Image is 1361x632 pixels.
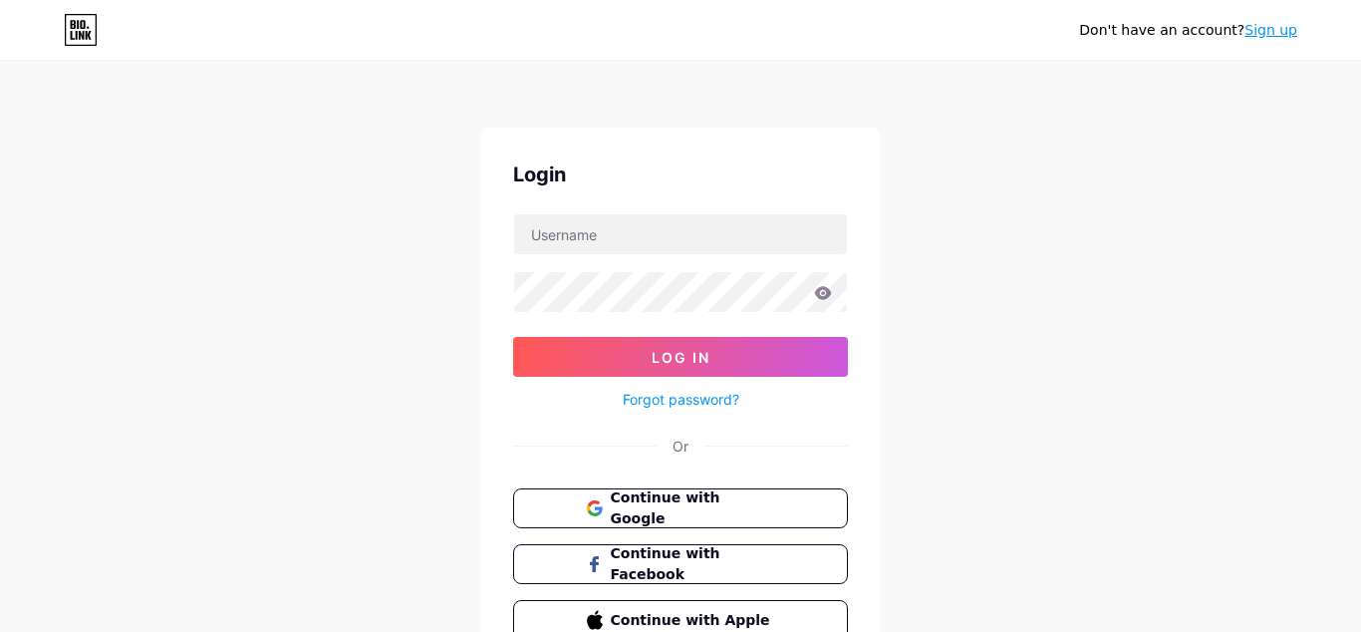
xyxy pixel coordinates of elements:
[623,389,739,410] a: Forgot password?
[514,214,847,254] input: Username
[652,349,710,366] span: Log In
[1244,22,1297,38] a: Sign up
[611,487,775,529] span: Continue with Google
[513,159,848,189] div: Login
[513,544,848,584] button: Continue with Facebook
[673,436,688,457] div: Or
[1079,20,1297,41] div: Don't have an account?
[513,337,848,377] button: Log In
[611,610,775,631] span: Continue with Apple
[513,488,848,528] button: Continue with Google
[611,543,775,585] span: Continue with Facebook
